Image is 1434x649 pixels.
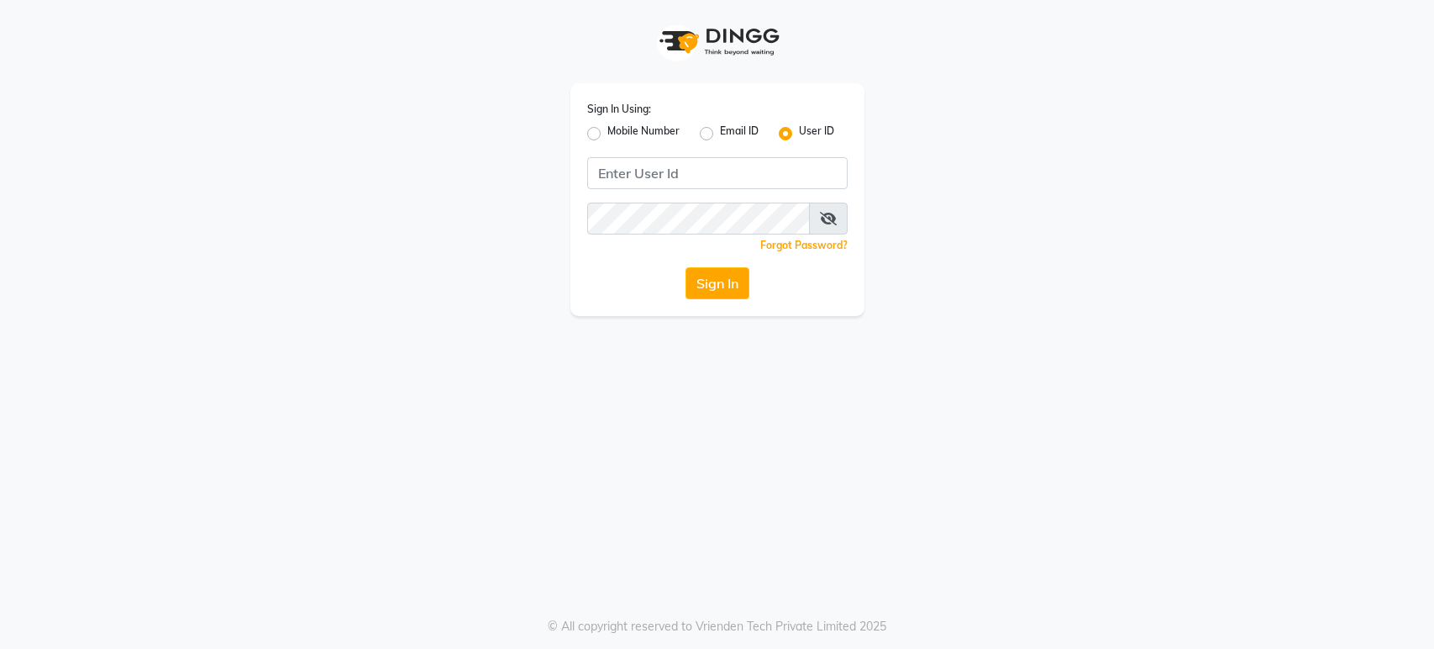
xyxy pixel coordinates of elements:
img: logo1.svg [650,17,785,66]
a: Forgot Password? [760,239,848,251]
label: User ID [799,124,834,144]
label: Email ID [720,124,759,144]
label: Mobile Number [607,124,680,144]
input: Username [587,203,810,235]
input: Username [587,157,848,189]
label: Sign In Using: [587,102,651,117]
button: Sign In [685,267,749,299]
